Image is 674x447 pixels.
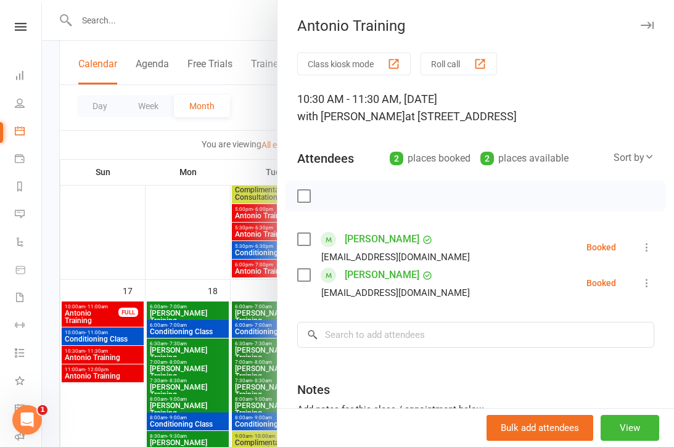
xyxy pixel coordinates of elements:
[15,174,43,202] a: Reports
[15,63,43,91] a: Dashboard
[12,405,42,435] iframe: Intercom live chat
[15,146,43,174] a: Payments
[15,118,43,146] a: Calendar
[345,229,419,249] a: [PERSON_NAME]
[15,257,43,285] a: Product Sales
[297,402,654,417] div: Add notes for this class / appointment below
[421,52,497,75] button: Roll call
[38,405,47,415] span: 1
[297,110,405,123] span: with [PERSON_NAME]
[345,265,419,285] a: [PERSON_NAME]
[480,150,569,167] div: places available
[390,152,403,165] div: 2
[586,279,616,287] div: Booked
[480,152,494,165] div: 2
[297,381,330,398] div: Notes
[297,150,354,167] div: Attendees
[390,150,471,167] div: places booked
[601,415,659,441] button: View
[321,285,470,301] div: [EMAIL_ADDRESS][DOMAIN_NAME]
[15,396,43,424] a: General attendance kiosk mode
[487,415,593,441] button: Bulk add attendees
[297,322,654,348] input: Search to add attendees
[321,249,470,265] div: [EMAIL_ADDRESS][DOMAIN_NAME]
[15,91,43,118] a: People
[405,110,517,123] span: at [STREET_ADDRESS]
[614,150,654,166] div: Sort by
[15,368,43,396] a: What's New
[277,17,674,35] div: Antonio Training
[586,243,616,252] div: Booked
[297,91,654,125] div: 10:30 AM - 11:30 AM, [DATE]
[297,52,411,75] button: Class kiosk mode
